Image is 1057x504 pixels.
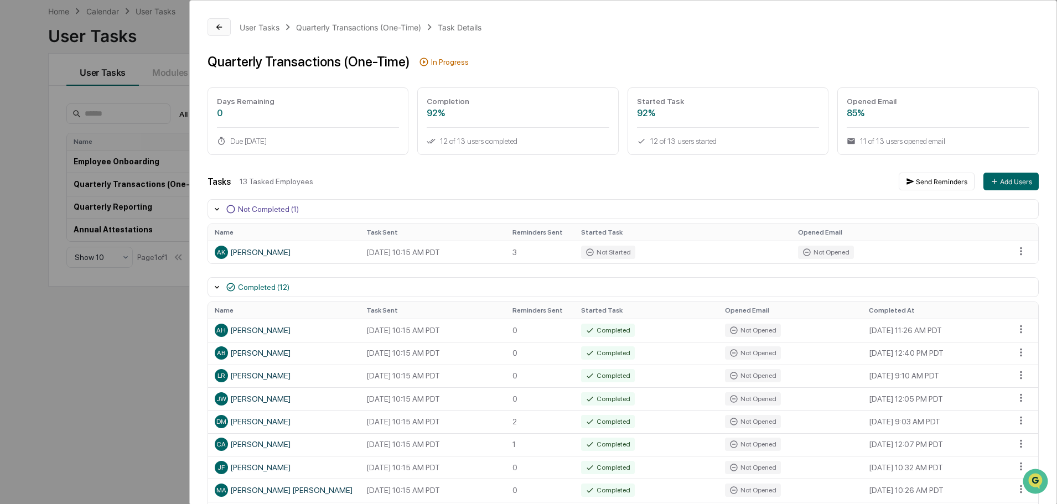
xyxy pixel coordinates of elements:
[216,418,226,425] span: DM
[847,137,1029,146] div: 11 of 13 users opened email
[862,319,1008,341] td: [DATE] 11:26 AM PDT
[791,224,1008,241] th: Opened Email
[847,108,1029,118] div: 85%
[360,224,506,241] th: Task Sent
[50,96,152,105] div: We're available if you need us!
[862,410,1008,433] td: [DATE] 9:03 AM PDT
[22,217,70,228] span: Data Lookup
[215,484,353,497] div: [PERSON_NAME] [PERSON_NAME]
[360,302,506,319] th: Task Sent
[862,342,1008,365] td: [DATE] 12:40 PM PDT
[862,387,1008,410] td: [DATE] 12:05 PM PDT
[217,248,225,256] span: AK
[91,196,137,207] span: Attestations
[11,198,20,206] div: 🖐️
[637,137,820,146] div: 12 of 13 users started
[208,176,231,187] div: Tasks
[98,150,121,159] span: [DATE]
[506,302,574,319] th: Reminders Sent
[431,58,469,66] div: In Progress
[574,302,718,319] th: Started Task
[7,192,76,212] a: 🖐️Preclearance
[188,88,201,101] button: Start new chat
[360,433,506,456] td: [DATE] 10:15 AM PDT
[581,484,635,497] div: Completed
[215,438,353,451] div: [PERSON_NAME]
[23,85,43,105] img: 8933085812038_c878075ebb4cc5468115_72.jpg
[7,213,74,233] a: 🔎Data Lookup
[215,392,353,406] div: [PERSON_NAME]
[1022,467,1051,497] iframe: Open customer support
[80,198,89,206] div: 🗄️
[847,97,1029,106] div: Opened Email
[637,108,820,118] div: 92%
[208,54,410,70] div: Quarterly Transactions (One-Time)
[238,205,299,214] div: Not Completed (1)
[11,140,29,158] img: Jordan Ford
[581,415,635,428] div: Completed
[725,415,781,428] div: Not Opened
[899,173,975,190] button: Send Reminders
[360,479,506,501] td: [DATE] 10:15 AM PDT
[581,461,635,474] div: Completed
[427,97,609,106] div: Completion
[78,244,134,253] a: Powered byPylon
[427,137,609,146] div: 12 of 13 users completed
[427,108,609,118] div: 92%
[217,97,400,106] div: Days Remaining
[215,324,353,337] div: [PERSON_NAME]
[581,246,635,259] div: Not Started
[11,219,20,227] div: 🔎
[172,121,201,134] button: See all
[718,302,862,319] th: Opened Email
[725,484,781,497] div: Not Opened
[725,461,781,474] div: Not Opened
[581,392,635,406] div: Completed
[725,346,781,360] div: Not Opened
[11,23,201,41] p: How can we help?
[360,241,506,263] td: [DATE] 10:15 AM PDT
[798,246,854,259] div: Not Opened
[216,486,226,494] span: MA
[240,23,279,32] div: User Tasks
[208,302,360,319] th: Name
[215,415,353,428] div: [PERSON_NAME]
[76,192,142,212] a: 🗄️Attestations
[862,302,1008,319] th: Completed At
[238,283,289,292] div: Completed (12)
[506,319,574,341] td: 0
[11,85,31,105] img: 1746055101610-c473b297-6a78-478c-a979-82029cc54cd1
[725,324,781,337] div: Not Opened
[216,395,226,403] span: JW
[296,23,421,32] div: Quarterly Transactions (One-Time)
[215,346,353,360] div: [PERSON_NAME]
[110,245,134,253] span: Pylon
[360,342,506,365] td: [DATE] 10:15 AM PDT
[216,326,226,334] span: AH
[862,479,1008,501] td: [DATE] 10:26 AM PDT
[215,369,353,382] div: [PERSON_NAME]
[506,410,574,433] td: 2
[506,224,574,241] th: Reminders Sent
[360,410,506,433] td: [DATE] 10:15 AM PDT
[217,464,225,471] span: JF
[217,372,225,380] span: LR
[217,108,400,118] div: 0
[581,369,635,382] div: Completed
[862,365,1008,387] td: [DATE] 9:10 AM PDT
[725,438,781,451] div: Not Opened
[34,150,90,159] span: [PERSON_NAME]
[983,173,1039,190] button: Add Users
[506,479,574,501] td: 0
[862,433,1008,456] td: [DATE] 12:07 PM PDT
[438,23,481,32] div: Task Details
[92,150,96,159] span: •
[725,369,781,382] div: Not Opened
[50,85,182,96] div: Start new chat
[22,196,71,207] span: Preclearance
[637,97,820,106] div: Started Task
[862,456,1008,479] td: [DATE] 10:32 AM PDT
[217,137,400,146] div: Due [DATE]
